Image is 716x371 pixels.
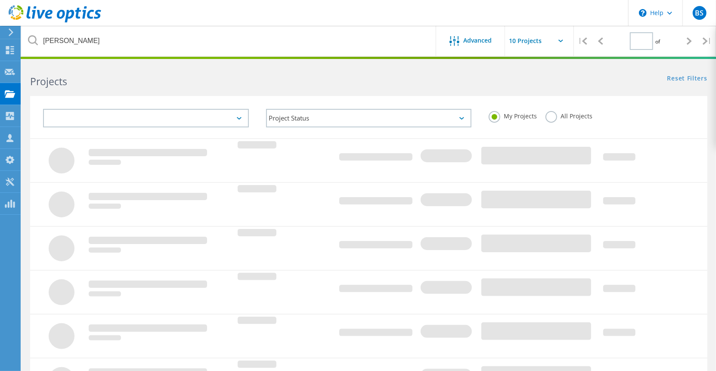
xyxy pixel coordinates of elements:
div: | [698,26,716,56]
a: Reset Filters [667,75,707,83]
span: BS [695,9,704,16]
div: Project Status [266,109,472,127]
a: Live Optics Dashboard [9,18,101,24]
div: | [574,26,592,56]
input: Search projects by name, owner, ID, company, etc [22,26,437,56]
span: Advanced [464,37,492,43]
svg: \n [639,9,647,17]
span: of [655,38,660,45]
label: My Projects [489,111,537,119]
label: All Projects [546,111,592,119]
b: Projects [30,74,67,88]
